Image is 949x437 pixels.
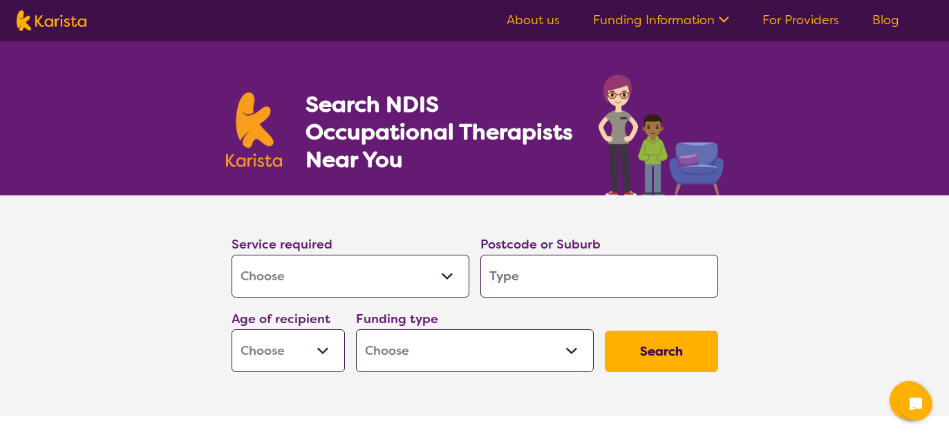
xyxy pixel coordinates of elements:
[232,236,332,253] label: Service required
[17,10,86,31] img: Karista logo
[599,75,724,195] img: occupational-therapy
[872,12,899,28] a: Blog
[356,311,438,327] label: Funding type
[306,90,574,173] h1: Search NDIS Occupational Therapists Near You
[762,12,839,28] a: For Providers
[593,12,729,28] a: Funding Information
[232,311,330,327] label: Age of recipient
[507,12,560,28] a: About us
[605,331,718,372] button: Search
[480,236,601,253] label: Postcode or Suburb
[480,255,718,298] input: Type
[890,381,928,420] button: Channel Menu
[226,93,283,167] img: Karista logo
